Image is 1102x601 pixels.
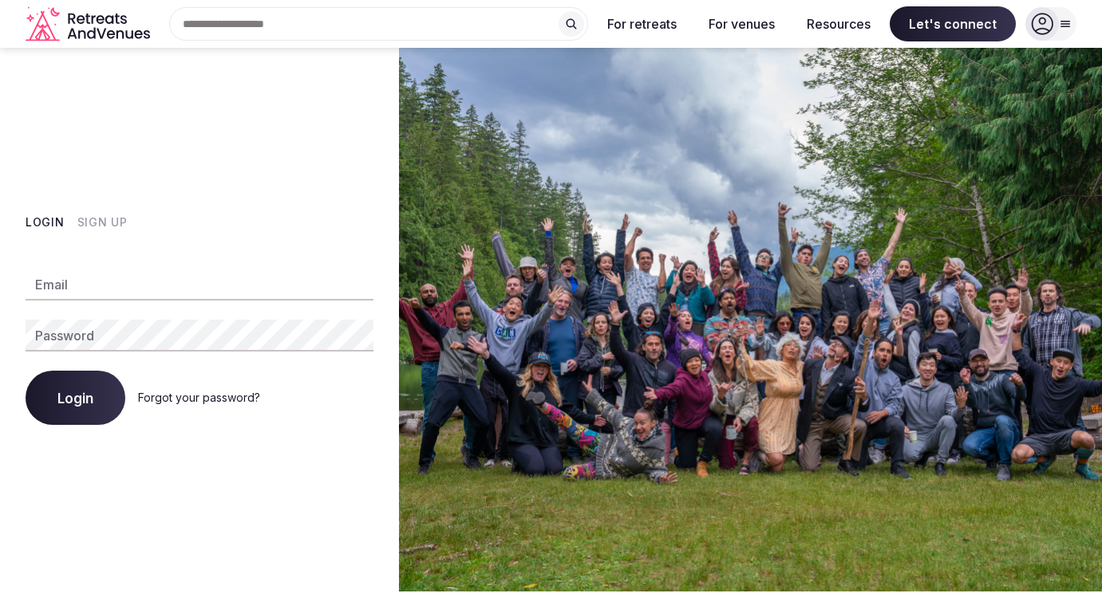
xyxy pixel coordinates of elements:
[26,6,153,42] svg: Retreats and Venues company logo
[77,214,128,230] button: Sign Up
[26,371,125,425] button: Login
[890,6,1016,41] span: Let's connect
[399,48,1102,591] img: My Account Background
[26,214,65,230] button: Login
[794,6,883,41] button: Resources
[696,6,788,41] button: For venues
[57,390,93,406] span: Login
[26,6,153,42] a: Visit the homepage
[594,6,689,41] button: For retreats
[138,391,260,404] a: Forgot your password?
